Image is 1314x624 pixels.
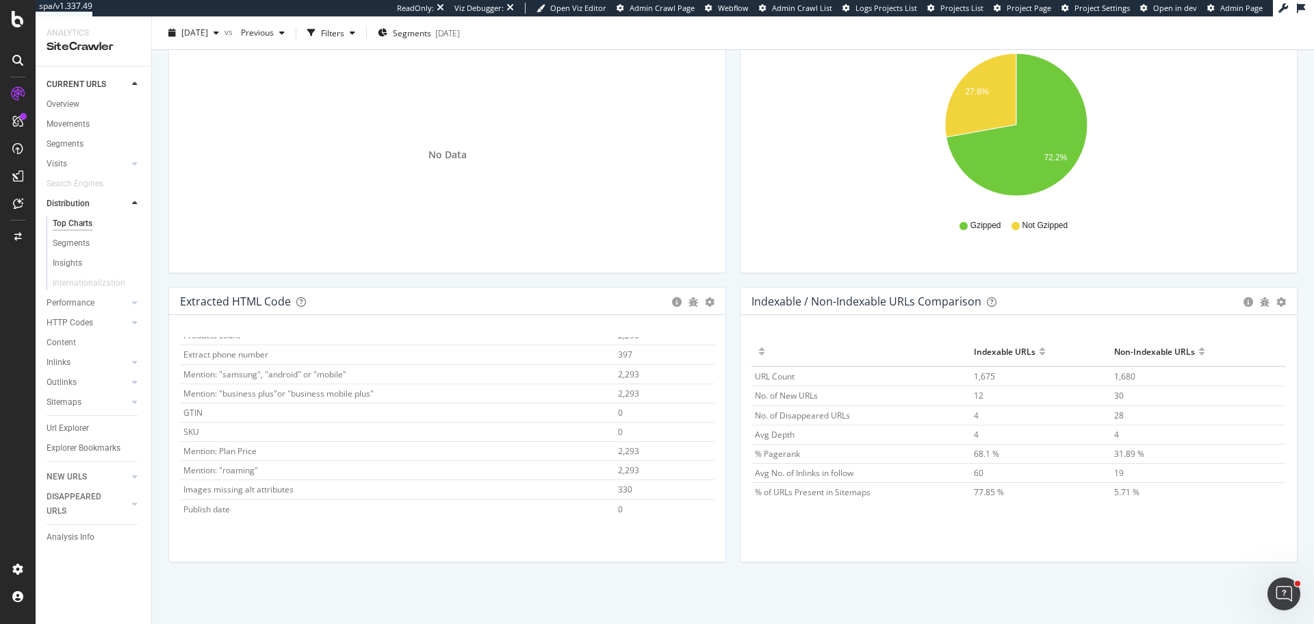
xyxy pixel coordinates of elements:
[47,97,142,112] a: Overview
[47,375,128,390] a: Outlinks
[183,369,346,380] span: Mention: "samsung", "android" or "mobile"
[1260,297,1270,307] div: bug
[1114,429,1119,440] span: 4
[47,296,94,310] div: Performance
[940,3,983,13] span: Projects List
[53,256,82,271] div: Insights
[618,426,623,438] span: 0
[47,77,106,92] div: CURRENT URLS
[618,503,623,515] span: 0
[47,470,87,484] div: NEW URLS
[53,256,142,271] a: Insights
[618,464,639,476] span: 2,293
[618,484,632,495] span: 330
[183,407,203,419] span: GTIN
[705,3,749,14] a: Webflow
[842,3,917,14] a: Logs Projects List
[1114,371,1135,382] span: 1,680
[1074,3,1130,13] span: Project Settings
[454,3,504,14] div: Viz Debugger:
[302,22,361,44] button: Filters
[974,448,999,460] span: 68.1 %
[1114,390,1124,401] span: 30
[1244,297,1253,307] div: circle-info
[321,27,344,38] div: Filters
[672,297,682,307] div: circle-info
[537,3,606,14] a: Open Viz Editor
[47,97,79,112] div: Overview
[47,77,128,92] a: CURRENT URLS
[397,3,434,14] div: ReadOnly:
[755,390,818,401] span: No. of New URLs
[47,530,142,545] a: Analysis Info
[47,441,142,455] a: Explorer Bookmarks
[47,316,93,330] div: HTTP Codes
[966,87,989,97] text: 27.8%
[618,349,632,360] span: 397
[755,467,853,479] span: Avg No. of Inlinks in follow
[1022,220,1068,232] span: Not Gzipped
[53,276,125,290] div: Internationalization
[181,27,208,38] span: 2025 Sep. 26th
[183,464,258,476] span: Mention: "roaming"
[1140,3,1197,14] a: Open in dev
[772,3,832,13] span: Admin Crawl List
[755,410,850,421] span: No. of Disappeared URLs
[47,27,140,39] div: Analytics
[428,148,467,162] span: No Data
[47,117,142,132] a: Movements
[974,429,979,440] span: 4
[47,316,128,330] a: HTTP Codes
[47,375,77,390] div: Outlinks
[183,426,199,438] span: SKU
[53,216,142,231] a: Top Charts
[755,429,795,440] span: Avg Depth
[855,3,917,13] span: Logs Projects List
[1114,486,1139,498] span: 5.71 %
[163,22,224,44] button: [DATE]
[1114,448,1144,460] span: 31.89 %
[47,421,89,436] div: Url Explorer
[974,467,983,479] span: 60
[1220,3,1263,13] span: Admin Page
[1153,3,1197,13] span: Open in dev
[617,3,695,14] a: Admin Crawl Page
[751,295,981,308] div: Indexable / Non-Indexable URLs Comparison
[47,441,120,455] div: Explorer Bookmarks
[618,369,639,380] span: 2,293
[47,395,128,410] a: Sitemaps
[550,3,606,13] span: Open Viz Editor
[47,355,128,370] a: Inlinks
[224,25,235,37] span: vs
[53,236,142,251] a: Segments
[47,157,67,171] div: Visits
[47,39,140,55] div: SiteCrawler
[1114,467,1124,479] span: 19
[435,27,460,38] div: [DATE]
[974,340,1035,362] div: Indexable URLs
[1267,577,1300,610] iframe: Intercom live chat
[630,3,695,13] span: Admin Crawl Page
[47,296,128,310] a: Performance
[372,22,465,44] button: Segments[DATE]
[927,3,983,14] a: Projects List
[759,3,832,14] a: Admin Crawl List
[974,486,1004,498] span: 77.85 %
[47,137,83,151] div: Segments
[994,3,1051,14] a: Project Page
[47,117,90,132] div: Movements
[1207,3,1263,14] a: Admin Page
[755,371,795,382] span: URL Count
[705,297,714,307] div: gear
[618,407,623,419] span: 0
[47,336,76,350] div: Content
[970,220,1001,232] span: Gzipped
[183,445,257,457] span: Mention: Plan Price
[1276,297,1286,307] div: gear
[1007,3,1051,13] span: Project Page
[755,448,800,460] span: % Pagerank
[751,48,1281,207] svg: A chart.
[47,490,128,519] a: DISAPPEARED URLS
[1114,410,1124,421] span: 28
